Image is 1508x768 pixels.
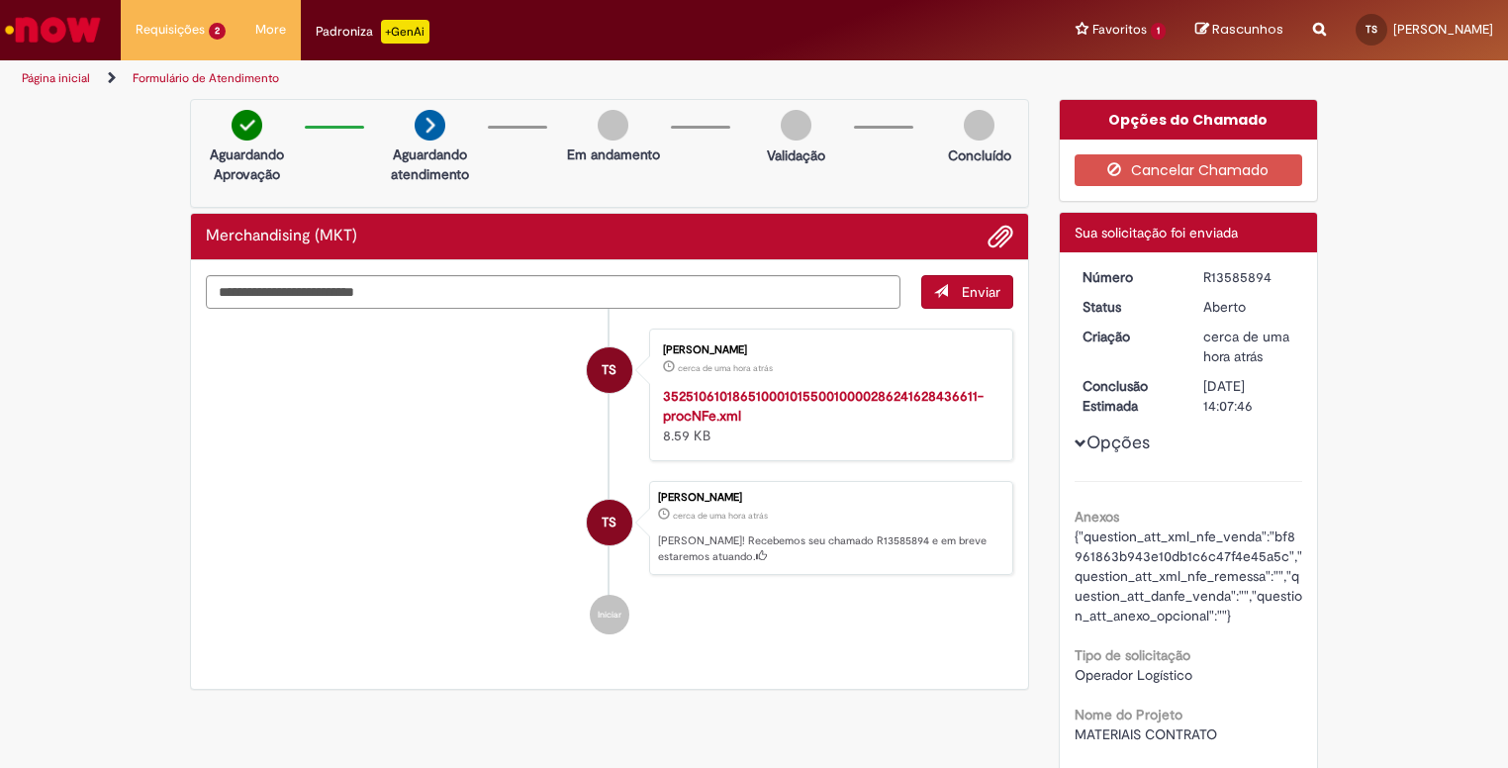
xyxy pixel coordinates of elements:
[206,228,357,245] h2: Merchandising (MKT) Histórico de tíquete
[1203,376,1295,416] div: [DATE] 14:07:46
[255,20,286,40] span: More
[658,492,1002,504] div: [PERSON_NAME]
[2,10,104,49] img: ServiceNow
[15,60,990,97] ul: Trilhas de página
[1203,328,1289,365] time: 01/10/2025 13:07:46
[673,510,768,522] span: cerca de uma hora atrás
[673,510,768,522] time: 01/10/2025 13:07:46
[1068,376,1189,416] dt: Conclusão Estimada
[658,533,1002,564] p: [PERSON_NAME]! Recebemos seu chamado R13585894 e em breve estaremos atuando.
[1068,327,1189,346] dt: Criação
[199,144,295,184] p: Aguardando Aprovação
[1075,725,1217,743] span: MATERIAIS CONTRATO
[602,499,616,546] span: TS
[1060,100,1318,140] div: Opções do Chamado
[382,144,478,184] p: Aguardando atendimento
[948,145,1011,165] p: Concluído
[136,20,205,40] span: Requisições
[209,23,226,40] span: 2
[663,386,992,445] div: 8.59 KB
[678,362,773,374] time: 01/10/2025 13:05:53
[678,362,773,374] span: cerca de uma hora atrás
[781,110,811,141] img: img-circle-grey.png
[1203,297,1295,317] div: Aberto
[663,387,984,425] a: 35251061018651000101550010000286241628436611-procNFe.xml
[1075,154,1303,186] button: Cancelar Chamado
[962,283,1000,301] span: Enviar
[988,224,1013,249] button: Adicionar anexos
[587,500,632,545] div: Tatiane Silva
[133,70,279,86] a: Formulário de Atendimento
[1203,267,1295,287] div: R13585894
[1393,21,1493,38] span: [PERSON_NAME]
[567,144,660,164] p: Em andamento
[598,110,628,141] img: img-circle-grey.png
[1075,666,1192,684] span: Operador Logístico
[1068,267,1189,287] dt: Número
[767,145,825,165] p: Validação
[1203,328,1289,365] span: cerca de uma hora atrás
[381,20,429,44] p: +GenAi
[587,347,632,393] div: Tatiane Silva
[415,110,445,141] img: arrow-next.png
[1075,508,1119,526] b: Anexos
[1075,706,1182,723] b: Nome do Projeto
[206,481,1013,576] li: Tatiane Silva
[1075,528,1302,624] span: {"question_att_xml_nfe_venda":"bf8961863b943e10db1c6c47f4e45a5c","question_att_xml_nfe_remessa":"...
[232,110,262,141] img: check-circle-green.png
[316,20,429,44] div: Padroniza
[1075,646,1190,664] b: Tipo de solicitação
[1195,21,1283,40] a: Rascunhos
[206,309,1013,655] ul: Histórico de tíquete
[921,275,1013,309] button: Enviar
[1068,297,1189,317] dt: Status
[1366,23,1377,36] span: TS
[206,275,900,309] textarea: Digite sua mensagem aqui...
[1212,20,1283,39] span: Rascunhos
[964,110,994,141] img: img-circle-grey.png
[602,346,616,394] span: TS
[1151,23,1166,40] span: 1
[1203,327,1295,366] div: 01/10/2025 13:07:46
[663,344,992,356] div: [PERSON_NAME]
[1092,20,1147,40] span: Favoritos
[1075,224,1238,241] span: Sua solicitação foi enviada
[22,70,90,86] a: Página inicial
